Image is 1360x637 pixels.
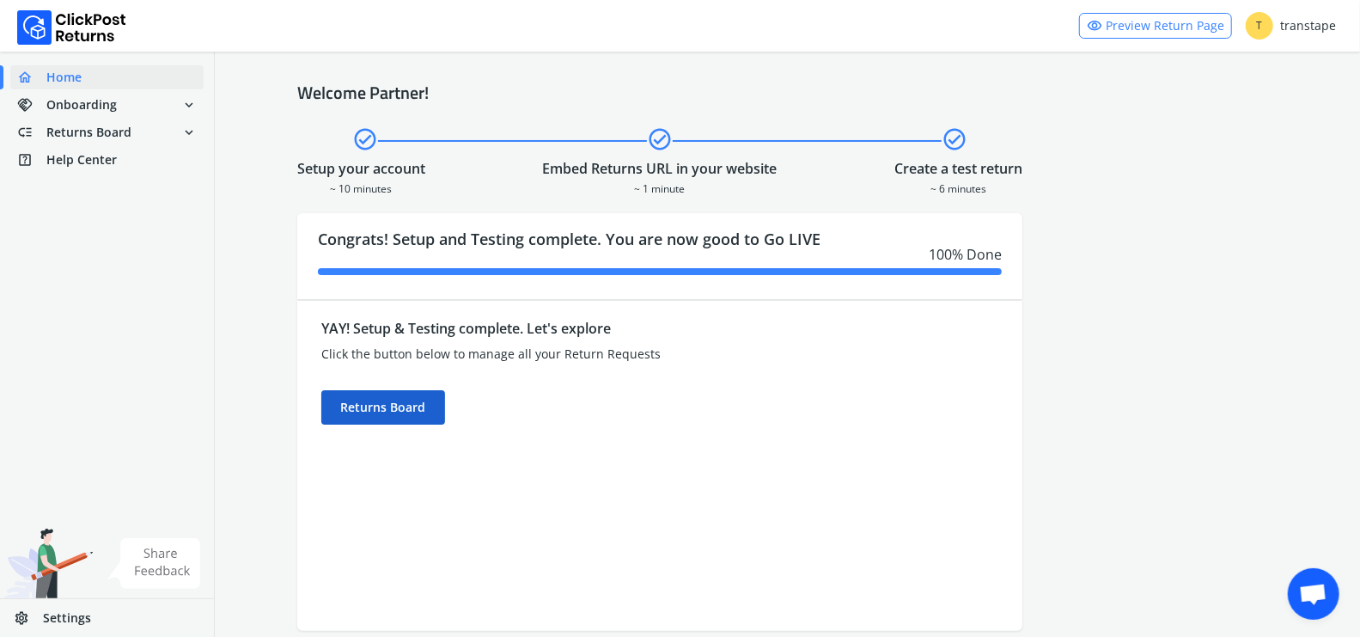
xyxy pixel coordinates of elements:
[17,148,46,172] span: help_center
[46,96,117,113] span: Onboarding
[297,158,425,179] div: Setup your account
[318,244,1002,265] div: 100 % Done
[1246,12,1273,40] span: T
[43,609,91,627] span: Settings
[647,124,673,155] span: check_circle
[542,158,777,179] div: Embed Returns URL in your website
[17,65,46,89] span: home
[321,346,817,363] div: Click the button below to manage all your Return Requests
[46,124,131,141] span: Returns Board
[352,124,378,155] span: check_circle
[107,538,201,589] img: share feedback
[321,390,445,425] div: Returns Board
[17,10,126,45] img: Logo
[1079,13,1232,39] a: visibilityPreview Return Page
[894,179,1022,196] div: ~ 6 minutes
[1246,12,1336,40] div: transtape
[10,148,204,172] a: help_centerHelp Center
[17,93,46,117] span: handshake
[542,179,777,196] div: ~ 1 minute
[10,65,204,89] a: homeHome
[181,120,197,144] span: expand_more
[17,120,46,144] span: low_priority
[46,151,117,168] span: Help Center
[1087,14,1102,38] span: visibility
[297,213,1022,299] div: Congrats! Setup and Testing complete. You are now good to Go LIVE
[181,93,197,117] span: expand_more
[942,124,967,155] span: check_circle
[321,318,817,339] div: YAY! Setup & Testing complete. Let's explore
[46,69,82,86] span: Home
[14,606,43,630] span: settings
[1288,568,1339,620] div: Open chat
[894,158,1022,179] div: Create a test return
[297,179,425,196] div: ~ 10 minutes
[297,83,1278,103] h4: Welcome Partner!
